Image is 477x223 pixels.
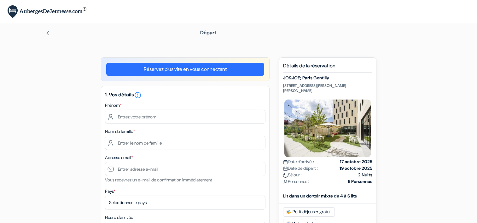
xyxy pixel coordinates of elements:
img: AubergesDeJeunesse.com [8,5,86,18]
input: Entrez votre prénom [105,110,265,124]
img: left_arrow.svg [45,31,50,36]
label: Pays [105,188,115,195]
span: Date de départ : [283,165,318,172]
img: moon.svg [283,173,288,178]
img: user_icon.svg [283,180,288,184]
span: Personnes : [283,178,309,185]
input: Entrer le nom de famille [105,136,265,150]
input: Entrer adresse e-mail [105,162,265,176]
a: Réservez plus vite en vous connectant [106,63,264,76]
label: Prénom [105,102,122,109]
h5: 1. Vos détails [105,91,265,99]
h5: Détails de la réservation [283,63,372,73]
label: Nom de famille [105,128,135,135]
strong: 17 octobre 2025 [340,158,372,165]
i: error_outline [134,91,142,99]
span: Départ [200,29,216,36]
a: error_outline [134,91,142,98]
strong: 6 Personnes [348,178,372,185]
span: Date d'arrivée : [283,158,316,165]
img: calendar.svg [283,160,288,164]
img: calendar.svg [283,166,288,171]
b: Lit dans un dortoir mixte de 4 à 6 lits [283,193,357,199]
strong: 2 Nuits [358,172,372,178]
img: free_breakfast.svg [286,209,291,214]
span: Petit déjeuner gratuit [283,207,335,217]
span: Séjour : [283,172,302,178]
strong: 19 octobre 2025 [340,165,372,172]
label: Adresse email [105,154,133,161]
small: Vous recevrez un e-mail de confirmation immédiatement [105,177,212,183]
label: Heure d'arrivée [105,214,133,221]
p: [STREET_ADDRESS][PERSON_NAME][PERSON_NAME] [283,83,372,93]
h5: JO&JOE; Paris Gentilly [283,75,372,81]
